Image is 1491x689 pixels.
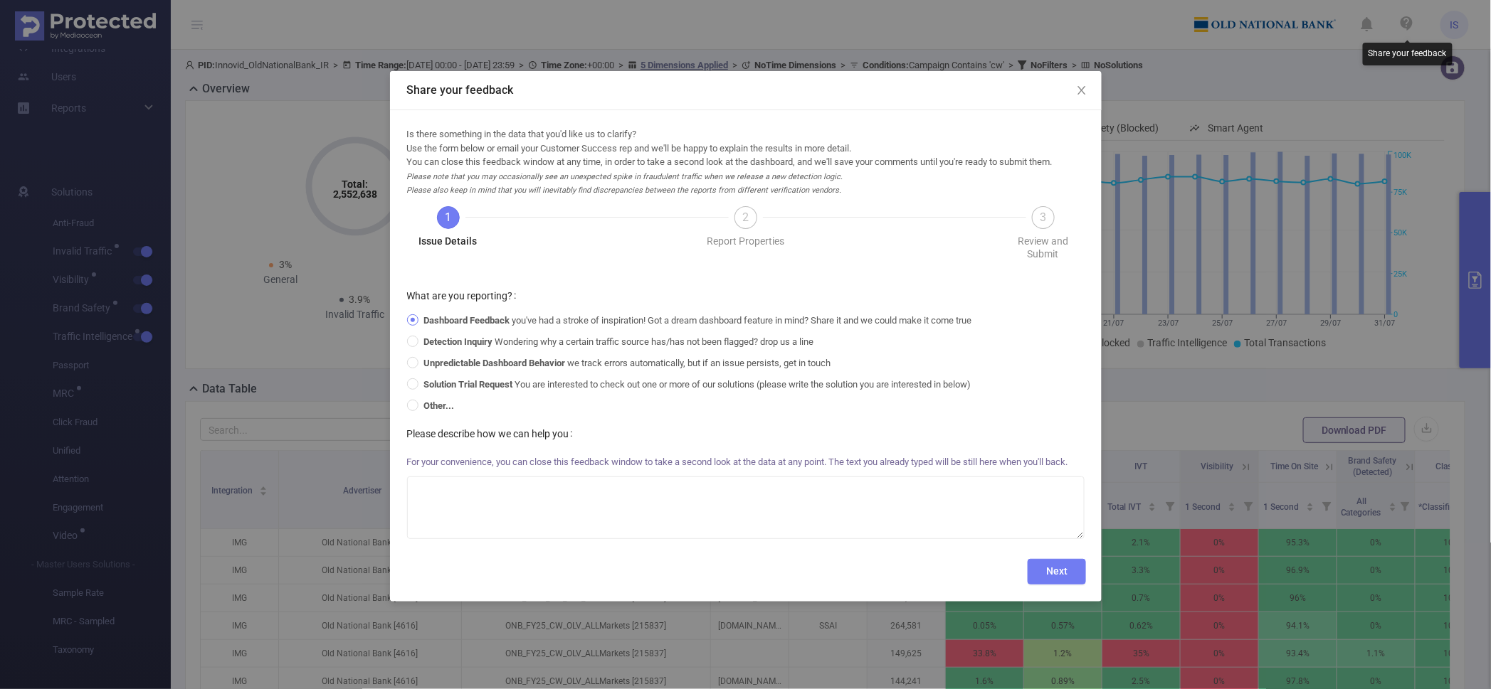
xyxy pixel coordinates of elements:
span: 3 [1040,210,1046,224]
b: Detection Inquiry [424,336,493,347]
p: For your convenience, you can close this feedback window to take a second look at the data at any... [407,448,1085,476]
i: Please note that you may occasionally see an unexpected spike in fraudulent traffic when we relea... [407,172,843,196]
b: Other... [424,400,455,411]
div: Report Properties [707,235,784,247]
span: Wondering why a certain traffic source has/has not been flagged? drop us a line [418,336,820,347]
span: you've had a stroke of inspiration! Got a dream dashboard feature in mind? Share it and we could ... [418,315,978,326]
div: Share your feedback [407,82,1085,98]
div: Is there something in the data that you'd like us to clarify? Use the form below or email your Cu... [407,127,1085,197]
label: What are you reporting? [407,290,522,301]
span: 1 [445,210,451,224]
div: Issue Details [419,235,478,247]
span: 2 [742,210,749,224]
span: we track errors automatically, but if an issue persists, get in touch [418,358,837,368]
b: Dashboard Feedback [424,315,510,326]
div: Share your feedback [1363,43,1453,65]
span: You are interested to check out one or more of our solutions (please write the solution you are i... [418,379,977,390]
button: Next [1028,559,1086,584]
button: Close [1062,71,1102,111]
label: Please describe how we can help you [407,428,579,439]
b: Solution Trial Request [424,379,513,390]
i: icon: close [1076,85,1087,96]
b: Unpredictable Dashboard Behavior [424,358,566,368]
div: Review and Submit [1002,235,1085,260]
